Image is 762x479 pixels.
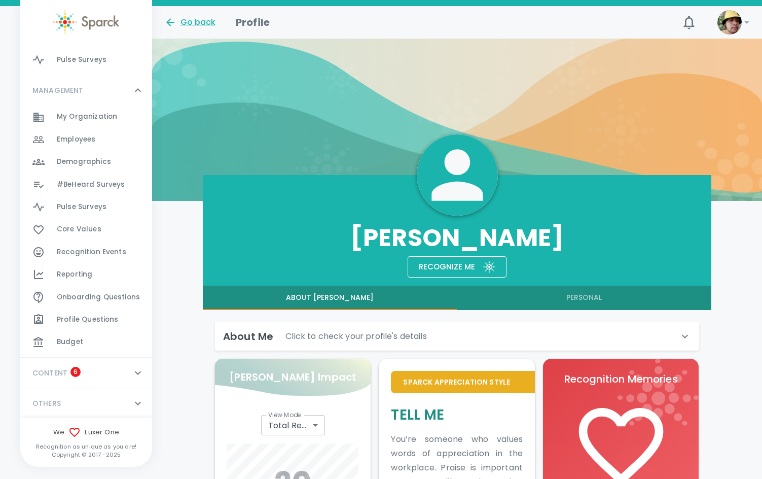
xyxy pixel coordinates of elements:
[404,377,523,387] p: Sparck Appreciation Style
[53,10,119,34] img: Sparck logo
[20,309,152,331] a: Profile Questions
[555,371,686,387] p: Recognition Memories
[20,331,152,353] a: Budget
[285,330,427,343] p: Click to check your profile's details
[261,415,325,435] div: Total Recognitions
[32,85,84,95] p: MANAGEMENT
[57,315,119,325] span: Profile Questions
[236,14,270,30] h1: Profile
[408,256,506,278] button: Recognize meSparck logo white
[203,224,711,252] h3: [PERSON_NAME]
[203,286,457,310] button: About [PERSON_NAME]
[57,157,111,167] span: Demographics
[223,328,273,345] h6: About Me
[57,247,126,257] span: Recognition Events
[391,405,523,424] h5: Tell Me
[20,75,152,106] div: MANAGEMENT
[57,55,106,65] span: Pulse Surveys
[20,106,152,357] div: MANAGEMENT
[20,451,152,459] p: Copyright © 2017 - 2025
[57,224,101,234] span: Core Values
[57,202,106,212] span: Pulse Surveys
[20,49,152,71] a: Pulse Surveys
[20,151,152,173] a: Demographics
[457,286,711,310] button: Personal
[20,286,152,309] a: Onboarding Questions
[20,358,152,388] div: CONTENT6
[618,359,699,437] img: logo
[20,128,152,151] a: Employees
[20,263,152,286] a: Reporting
[717,10,742,35] img: Picture of Marlon
[20,241,152,263] a: Recognition Events
[229,369,356,385] p: [PERSON_NAME] Impact
[57,134,95,145] span: Employees
[411,252,475,273] div: Recognize me
[268,410,301,419] label: View Mode
[57,180,125,190] span: #BeHeard Surveys
[32,368,67,378] p: CONTENT
[32,398,61,408] p: OTHERS
[215,322,699,351] div: About MeClick to check your profile's details
[70,367,81,377] span: 6
[20,10,152,34] a: Sparck logo
[20,388,152,419] div: OTHERS
[57,269,92,280] span: Reporting
[20,106,152,128] a: My Organization
[203,286,711,310] div: full width tabs
[483,261,495,273] img: Sparck logo white
[57,112,117,122] span: My Organization
[57,337,83,347] span: Budget
[20,426,152,438] span: We Luxer One
[20,174,152,196] a: #BeHeard Surveys
[20,196,152,218] a: Pulse Surveys
[20,218,152,241] a: Core Values
[164,16,215,28] button: Go back
[57,292,140,302] span: Onboarding Questions
[20,442,152,451] p: Recognition as unique as you are!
